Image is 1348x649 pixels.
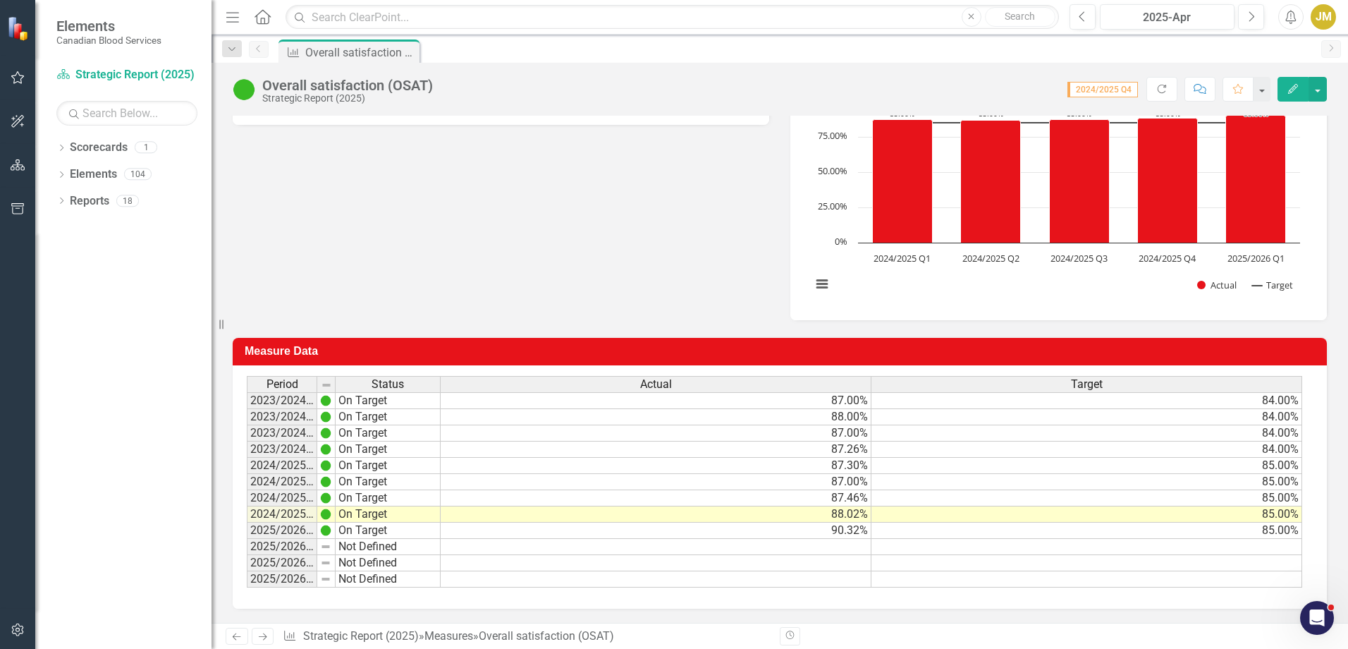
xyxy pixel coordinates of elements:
[320,395,331,406] img: IjK2lU6JAAAAAElFTkSuQmCC
[135,142,157,154] div: 1
[336,392,441,409] td: On Target
[1197,279,1237,291] button: Show Actual
[320,444,331,455] img: IjK2lU6JAAAAAElFTkSuQmCC
[441,409,871,425] td: 88.00%
[56,18,161,35] span: Elements
[320,574,331,585] img: 8DAGhfEEPCf229AAAAAElFTkSuQmCC
[873,119,933,243] path: 2024/2025 Q1, 87.3. Actual.
[247,392,317,409] td: 2023/2024 Q1
[336,523,441,539] td: On Target
[336,507,441,523] td: On Target
[871,442,1302,458] td: 84.00%
[336,490,441,507] td: On Target
[871,490,1302,507] td: 85.00%
[320,460,331,471] img: IjK2lU6JAAAAAElFTkSuQmCC
[640,378,672,391] span: Actual
[247,490,317,507] td: 2024/2025 Q3
[1105,9,1230,26] div: 2025-Apr
[56,67,197,83] a: Strategic Report (2025)
[1050,252,1108,265] text: 2024/2025 Q3
[424,629,473,643] a: Measures
[320,509,331,520] img: IjK2lU6JAAAAAElFTkSuQmCC
[124,169,152,181] div: 104
[441,425,871,442] td: 87.00%
[835,235,847,248] text: 0%
[441,490,871,507] td: 87.46%
[1139,252,1196,265] text: 2024/2025 Q4
[1100,4,1234,30] button: 2025-Apr
[336,425,441,442] td: On Target
[305,44,416,61] div: Overall satisfaction (OSAT)
[1071,378,1103,391] span: Target
[247,555,317,571] td: 2025/2026 Q3
[320,411,331,423] img: IjK2lU6JAAAAAElFTkSuQmCC
[441,392,871,409] td: 87.00%
[1138,118,1198,243] path: 2024/2025 Q4, 88.02. Actual.
[321,380,332,391] img: 8DAGhfEEPCf229AAAAAElFTkSuQmCC
[804,95,1313,306] div: Chart. Highcharts interactive chart.
[336,474,441,490] td: On Target
[320,525,331,536] img: IjK2lU6JAAAAAElFTkSuQmCC
[1005,11,1035,22] span: Search
[70,140,128,156] a: Scorecards
[871,507,1302,523] td: 85.00%
[336,442,441,458] td: On Target
[70,193,109,210] a: Reports
[283,629,769,645] div: » »
[479,629,614,643] div: Overall satisfaction (OSAT)
[441,523,871,539] td: 90.32%
[262,93,433,104] div: Strategic Report (2025)
[871,409,1302,425] td: 84.00%
[247,474,317,490] td: 2024/2025 Q2
[320,427,331,439] img: IjK2lU6JAAAAAElFTkSuQmCC
[336,571,441,588] td: Not Defined
[7,16,32,41] img: ClearPoint Strategy
[247,539,317,555] td: 2025/2026 Q2
[336,555,441,571] td: Not Defined
[441,507,871,523] td: 88.02%
[70,166,117,183] a: Elements
[873,115,1286,243] g: Actual, series 1 of 2. Bar series with 5 bars.
[1252,279,1294,291] button: Show Target
[1311,4,1336,30] button: JM
[871,474,1302,490] td: 85.00%
[247,507,317,523] td: 2024/2025 Q4
[818,164,847,177] text: 50.00%
[320,541,331,552] img: 8DAGhfEEPCf229AAAAAElFTkSuQmCC
[245,345,1320,358] h3: Measure Data
[247,523,317,539] td: 2025/2026 Q1
[247,409,317,425] td: 2023/2024 Q2
[812,274,832,294] button: View chart menu, Chart
[286,5,1059,30] input: Search ClearPoint...
[1300,601,1334,635] iframe: Intercom live chat
[336,539,441,555] td: Not Defined
[985,7,1055,27] button: Search
[441,442,871,458] td: 87.26%
[336,458,441,474] td: On Target
[247,458,317,474] td: 2024/2025 Q1
[372,378,404,391] span: Status
[262,78,433,93] div: Overall satisfaction (OSAT)
[818,129,847,142] text: 75.00%
[303,629,419,643] a: Strategic Report (2025)
[1050,119,1110,243] path: 2024/2025 Q3, 87.46. Actual.
[233,78,255,101] img: On Target
[871,458,1302,474] td: 85.00%
[871,523,1302,539] td: 85.00%
[56,101,197,126] input: Search Below...
[1067,82,1138,97] span: 2024/2025 Q4
[116,195,139,207] div: 18
[320,557,331,569] img: 8DAGhfEEPCf229AAAAAElFTkSuQmCC
[266,378,298,391] span: Period
[336,409,441,425] td: On Target
[320,476,331,487] img: IjK2lU6JAAAAAElFTkSuQmCC
[247,425,317,442] td: 2023/2024 Q3
[320,492,331,504] img: IjK2lU6JAAAAAElFTkSuQmCC
[804,95,1307,306] svg: Interactive chart
[818,200,847,212] text: 25.00%
[247,442,317,458] td: 2023/2024 Q4
[1227,252,1285,265] text: 2025/2026 Q1
[874,252,931,265] text: 2024/2025 Q1
[962,252,1019,265] text: 2024/2025 Q2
